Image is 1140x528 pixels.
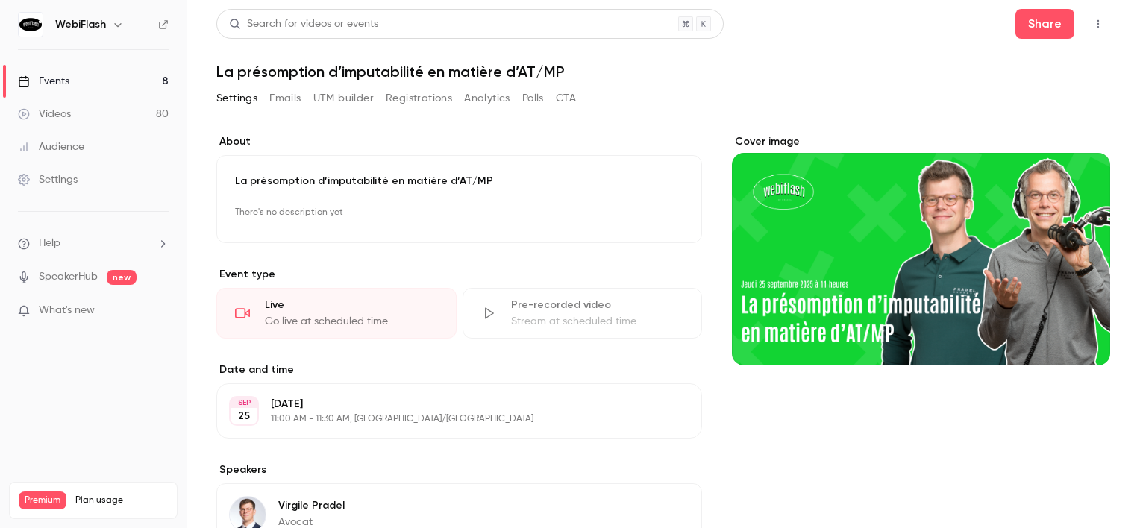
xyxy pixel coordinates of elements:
h6: WebiFlash [55,17,106,32]
div: Go live at scheduled time [265,314,438,329]
span: Plan usage [75,494,168,506]
p: 11:00 AM - 11:30 AM, [GEOGRAPHIC_DATA]/[GEOGRAPHIC_DATA] [271,413,623,425]
div: Events [18,74,69,89]
div: Pre-recorded videoStream at scheduled time [463,288,703,339]
label: Cover image [732,134,1110,149]
button: UTM builder [313,87,374,110]
div: Live [265,298,438,312]
p: Event type [216,267,702,282]
button: Emails [269,87,301,110]
button: Share [1015,9,1074,39]
label: About [216,134,702,149]
label: Speakers [216,462,702,477]
span: new [107,270,137,285]
div: SEP [231,397,257,408]
div: Settings [18,172,78,187]
span: Help [39,236,60,251]
p: Virgile Pradel [278,498,345,513]
section: Cover image [732,134,1110,365]
label: Date and time [216,362,702,377]
span: What's new [39,303,95,318]
li: help-dropdown-opener [18,236,169,251]
p: There's no description yet [235,201,683,224]
div: Stream at scheduled time [511,314,684,329]
span: Premium [19,491,66,509]
button: Registrations [386,87,452,110]
div: Audience [18,139,84,154]
h1: La présomption d’imputabilité en matière d’AT/MP [216,63,1110,81]
p: [DATE] [271,397,623,412]
iframe: Noticeable Trigger [151,304,169,318]
div: Videos [18,107,71,122]
button: CTA [556,87,576,110]
p: La présomption d’imputabilité en matière d’AT/MP [235,174,683,189]
button: Analytics [464,87,510,110]
a: SpeakerHub [39,269,98,285]
button: Polls [522,87,544,110]
div: LiveGo live at scheduled time [216,288,457,339]
button: Settings [216,87,257,110]
p: 25 [238,409,250,424]
img: WebiFlash [19,13,43,37]
div: Pre-recorded video [511,298,684,312]
div: Search for videos or events [229,16,378,32]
